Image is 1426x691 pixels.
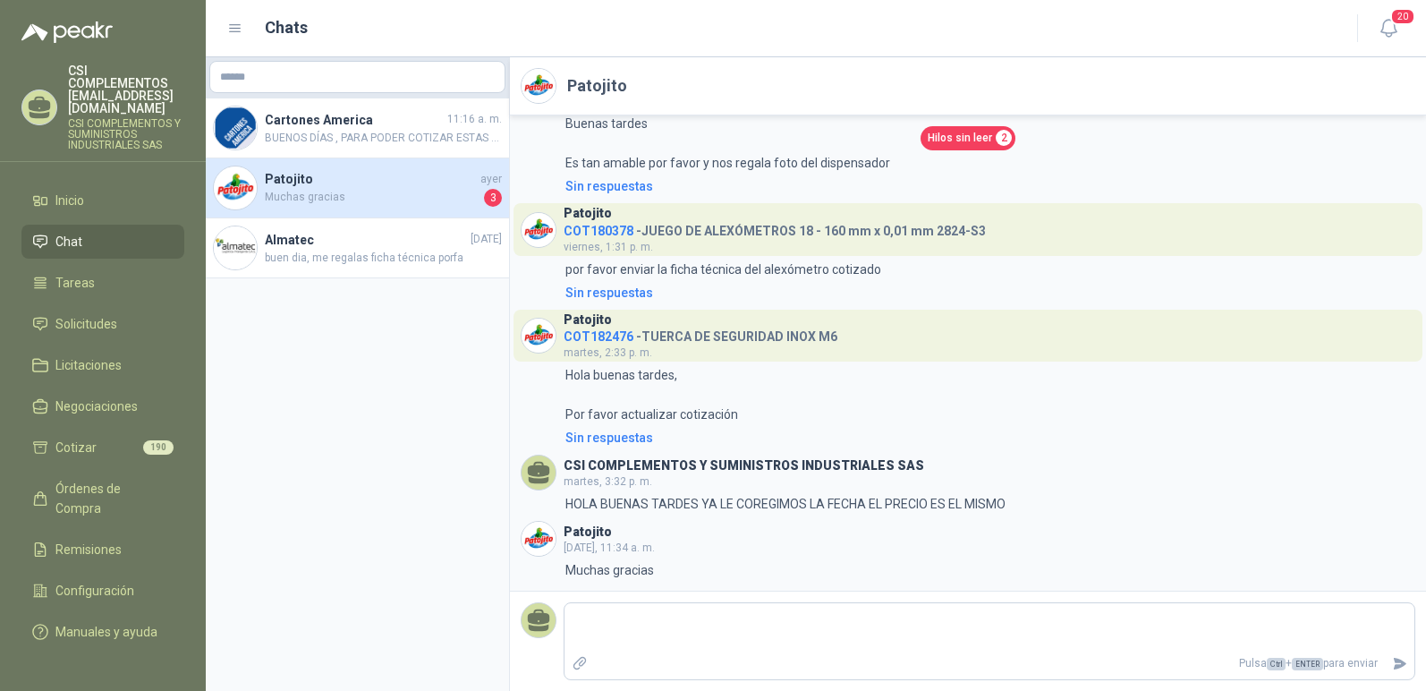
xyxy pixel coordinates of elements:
p: por favor enviar la ficha técnica del alexómetro cotizado [565,260,881,279]
span: Hilos sin leer [928,130,992,147]
h3: CSI COMPLEMENTOS Y SUMINISTROS INDUSTRIALES SAS [564,461,924,471]
span: Inicio [55,191,84,210]
a: Solicitudes [21,307,184,341]
span: Licitaciones [55,355,122,375]
a: Manuales y ayuda [21,615,184,649]
a: Remisiones [21,533,184,567]
h4: Almatec [265,230,467,250]
a: Company LogoPatojitoayerMuchas gracias3 [206,158,509,218]
span: martes, 3:32 p. m. [564,475,652,488]
a: Negociaciones [21,389,184,423]
span: COT180378 [564,224,633,238]
span: Negociaciones [55,397,138,416]
span: 20 [1390,8,1415,25]
img: Company Logo [522,522,556,556]
span: 11:16 a. m. [447,111,502,128]
h1: Chats [265,15,308,40]
span: COT182476 [564,329,633,344]
a: Tareas [21,266,184,300]
h2: Patojito [567,73,627,98]
span: Chat [55,232,82,252]
h4: Cartones America [265,110,444,130]
img: Company Logo [522,69,556,103]
span: Solicitudes [55,314,117,334]
div: Sin respuestas [565,176,653,196]
a: Hilos sin leer2 [921,126,1015,150]
span: Remisiones [55,540,122,559]
p: CSI COMPLEMENTOS [EMAIL_ADDRESS][DOMAIN_NAME] [68,64,184,115]
img: Company Logo [214,107,257,149]
a: Órdenes de Compra [21,472,184,525]
span: buen dia, me regalas ficha técnica porfa [265,250,502,267]
span: Muchas gracias [265,189,480,207]
a: Configuración [21,574,184,608]
span: ayer [480,171,502,188]
span: Manuales y ayuda [55,622,157,642]
a: Cotizar190 [21,431,184,465]
h3: Patojito [564,527,612,537]
a: Inicio [21,183,184,218]
label: Adjuntar archivos [564,648,595,679]
div: Sin respuestas [565,428,653,448]
span: 3 [484,189,502,207]
a: Company LogoAlmatec[DATE]buen dia, me regalas ficha técnica porfa [206,218,509,278]
img: Logo peakr [21,21,113,43]
a: Company LogoCartones America11:16 a. m.BUENOS DÍAS , PARA PODER COTIZAR ESTAS VÁLVULAS SOLICITAMO... [206,98,509,158]
h3: Patojito [564,209,612,218]
span: Órdenes de Compra [55,479,167,518]
a: Chat [21,225,184,259]
p: Hola buenas tardes, Por favor actualizar cotización [565,365,738,424]
button: 20 [1372,13,1405,45]
img: Company Logo [522,319,556,353]
a: Sin respuestas [562,283,1415,303]
h4: - TUERCA DE SEGURIDAD INOX M6 [564,325,837,342]
span: 190 [143,440,174,455]
span: BUENOS DÍAS , PARA PODER COTIZAR ESTAS VÁLVULAS SOLICITAMOS QUE NOS ENVÍEN: DIÁMETRO DE LAS VÁLVU... [265,130,502,147]
a: Sin respuestas [562,428,1415,448]
img: Company Logo [214,226,257,269]
span: 2 [996,130,1012,146]
span: martes, 2:33 p. m. [564,346,652,359]
p: CSI COMPLEMENTOS Y SUMINISTROS INDUSTRIALES SAS [68,118,184,150]
p: Muchas gracias [565,560,654,580]
p: HOLA BUENAS TARDES YA LE COREGIMOS LA FECHA EL PRECIO ES EL MISMO [565,494,1006,514]
span: Ctrl [1267,658,1286,670]
img: Company Logo [214,166,257,209]
button: Enviar [1385,648,1414,679]
span: Cotizar [55,438,97,457]
span: ENTER [1292,658,1323,670]
div: Sin respuestas [565,283,653,303]
span: Configuración [55,581,134,601]
span: Tareas [55,273,95,293]
a: Licitaciones [21,348,184,382]
span: [DATE], 11:34 a. m. [564,542,655,554]
span: [DATE] [471,231,502,248]
h3: Patojito [564,315,612,325]
span: viernes, 1:31 p. m. [564,241,653,253]
h4: Patojito [265,169,477,189]
a: Sin respuestas [562,176,1415,196]
p: Pulsa + para enviar [595,648,1386,679]
h4: - JUEGO DE ALEXÓMETROS 18 - 160 mm x 0,01 mm 2824-S3 [564,219,986,236]
img: Company Logo [522,213,556,247]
